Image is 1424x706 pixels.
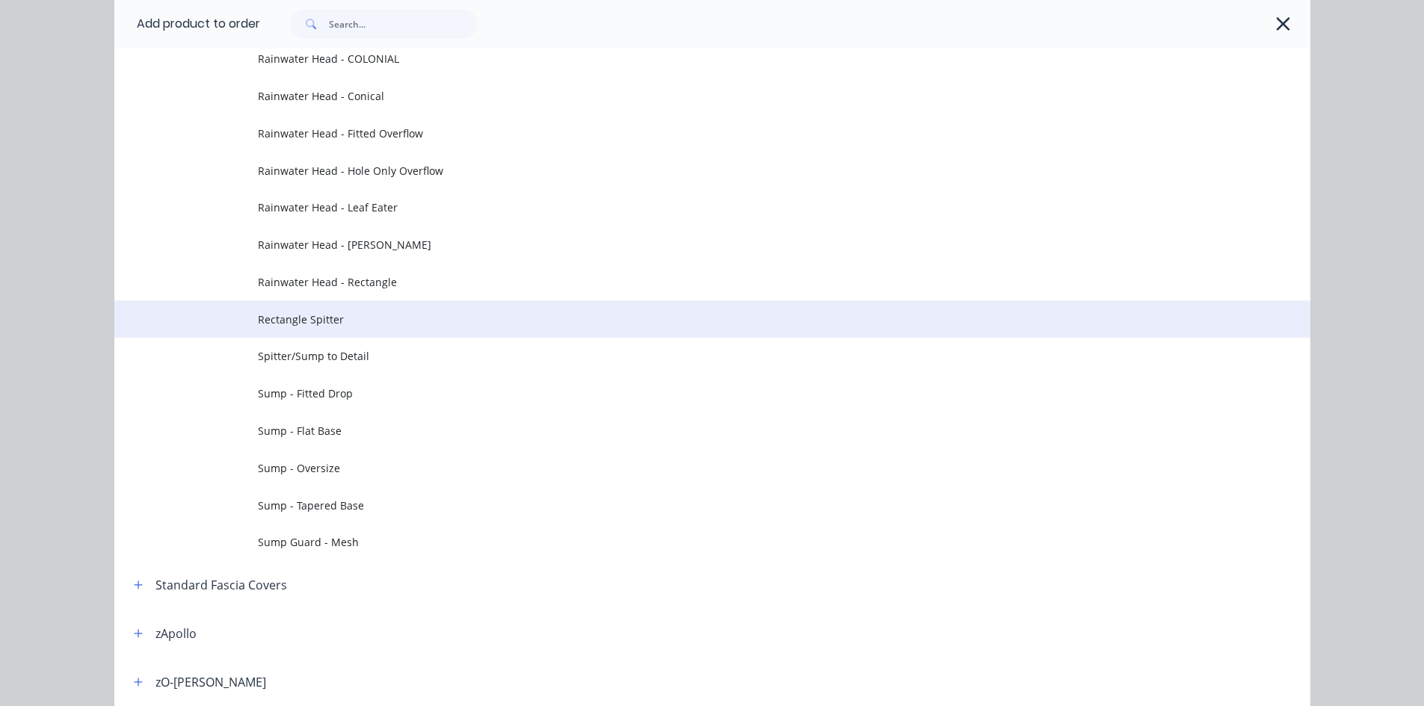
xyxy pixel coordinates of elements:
span: Sump - Flat Base [258,423,1100,439]
span: Spitter/Sump to Detail [258,348,1100,364]
input: Search... [329,9,477,39]
span: Rectangle Spitter [258,312,1100,327]
span: Rainwater Head - Conical [258,88,1100,104]
span: Rainwater Head - Rectangle [258,274,1100,290]
span: Rainwater Head - COLONIAL [258,51,1100,66]
div: zApollo [155,625,197,642]
span: Rainwater Head - [PERSON_NAME] [258,237,1100,253]
span: Sump - Oversize [258,460,1100,476]
span: Rainwater Head - Fitted Overflow [258,126,1100,141]
span: Rainwater Head - Leaf Eater [258,199,1100,215]
span: Sump - Tapered Base [258,498,1100,513]
span: Sump - Fitted Drop [258,385,1100,401]
div: zO-[PERSON_NAME] [155,673,266,691]
span: Sump Guard - Mesh [258,534,1100,550]
span: Rainwater Head - Hole Only Overflow [258,163,1100,179]
div: Standard Fascia Covers [155,576,287,594]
